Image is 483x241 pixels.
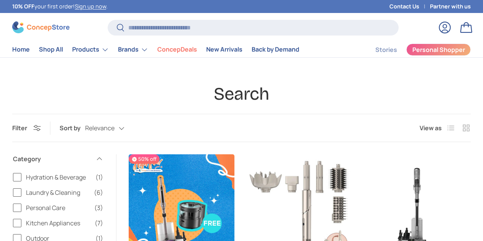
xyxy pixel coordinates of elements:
[412,47,465,53] span: Personal Shopper
[26,203,90,212] span: Personal Care
[95,218,103,228] span: (7)
[389,2,430,11] a: Contact Us
[12,2,108,11] p: your first order! .
[39,42,63,57] a: Shop All
[72,42,109,57] a: Products
[94,203,103,212] span: (3)
[12,42,30,57] a: Home
[12,21,69,33] img: ConcepStore
[375,42,397,57] a: Stories
[12,3,34,10] strong: 10% OFF
[26,173,91,182] span: Hydration & Beverage
[12,42,299,57] nav: Primary
[26,188,89,197] span: Laundry & Cleaning
[68,42,113,57] summary: Products
[60,123,85,133] label: Sort by
[252,42,299,57] a: Back by Demand
[13,145,103,173] summary: Category
[113,42,153,57] summary: Brands
[26,218,90,228] span: Kitchen Appliances
[85,122,140,135] button: Relevance
[129,154,160,164] span: 50% off
[75,3,106,10] a: Sign up now
[12,83,471,105] h1: Search
[118,42,148,57] a: Brands
[94,188,103,197] span: (6)
[357,42,471,57] nav: Secondary
[430,2,471,11] a: Partner with us
[85,125,115,132] span: Relevance
[420,123,442,133] span: View as
[12,124,41,132] button: Filter
[406,44,471,56] a: Personal Shopper
[157,42,197,57] a: ConcepDeals
[13,154,91,163] span: Category
[206,42,242,57] a: New Arrivals
[12,124,27,132] span: Filter
[95,173,103,182] span: (1)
